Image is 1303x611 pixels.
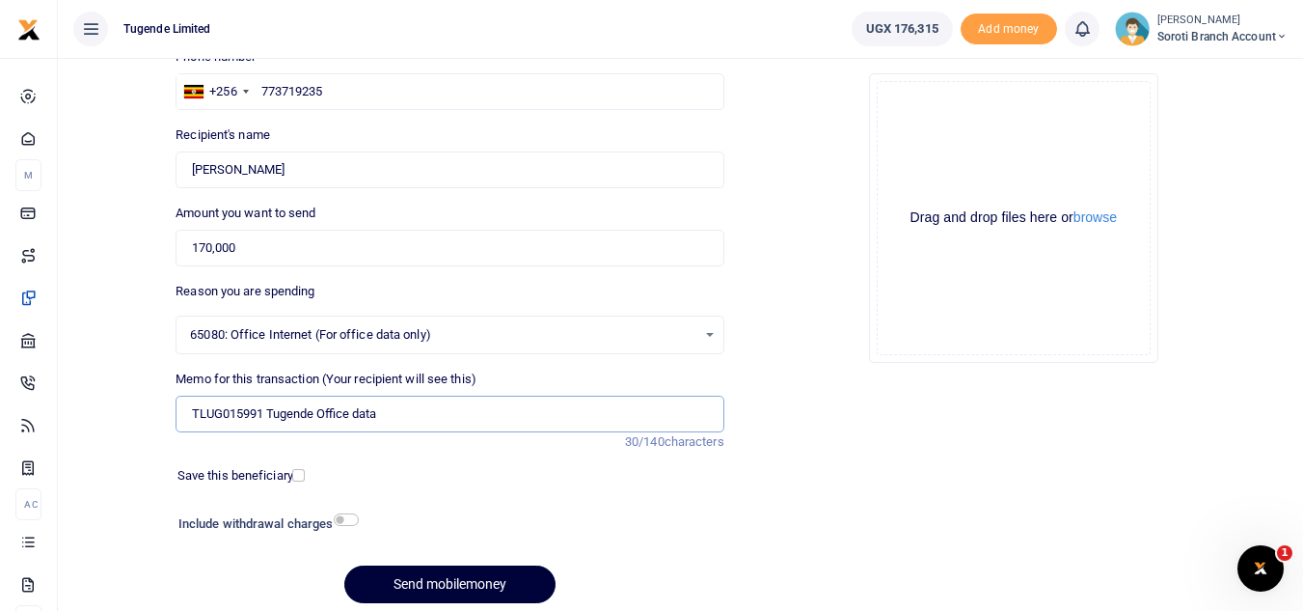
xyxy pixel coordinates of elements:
div: Drag and drop files here or [878,208,1150,227]
a: UGX 176,315 [852,12,953,46]
iframe: Intercom live chat [1237,545,1284,592]
label: Save this beneficiary [177,466,293,486]
span: characters [665,434,724,449]
a: Add money [961,20,1057,35]
a: logo-small logo-large logo-large [17,21,41,36]
input: Enter phone number [176,73,723,110]
div: File Uploader [869,73,1158,363]
span: Soroti Branch Account [1157,28,1288,45]
li: Wallet ballance [844,12,961,46]
h6: Include withdrawal charges [178,516,350,532]
input: Loading name... [176,152,723,188]
div: Uganda: +256 [176,74,254,109]
img: logo-small [17,18,41,42]
button: browse [1073,210,1117,224]
li: Toup your wallet [961,14,1057,45]
span: 1 [1277,545,1292,561]
span: UGX 176,315 [866,19,938,39]
span: 30/140 [625,434,665,449]
span: Add money [961,14,1057,45]
input: Enter extra information [176,396,723,432]
li: Ac [15,488,41,520]
li: M [15,159,41,191]
label: Recipient's name [176,125,270,145]
div: +256 [209,82,236,101]
input: UGX [176,230,723,266]
span: Tugende Limited [116,20,219,38]
small: [PERSON_NAME] [1157,13,1288,29]
span: 65080: Office Internet (For office data only) [190,325,695,345]
label: Amount you want to send [176,204,315,223]
img: profile-user [1115,12,1150,46]
a: profile-user [PERSON_NAME] Soroti Branch Account [1115,12,1288,46]
button: Send mobilemoney [344,566,556,603]
label: Reason you are spending [176,282,314,301]
label: Memo for this transaction (Your recipient will see this) [176,370,476,389]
